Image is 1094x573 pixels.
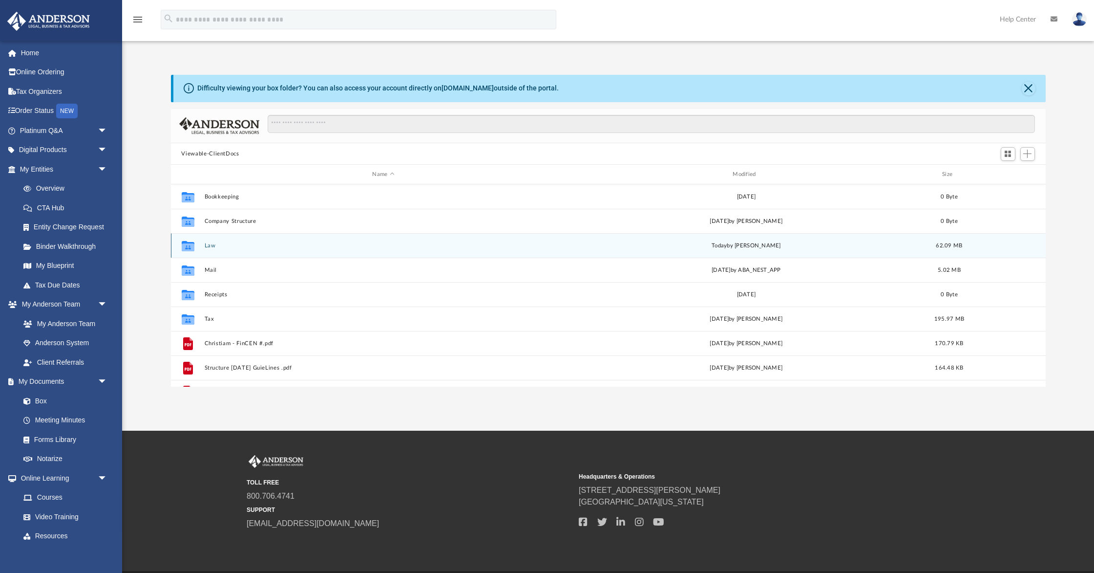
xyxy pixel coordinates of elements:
[204,340,563,347] button: Christiam - FinCEN #.pdf
[7,121,122,140] a: Platinum Q&Aarrow_drop_down
[14,391,112,411] a: Box
[98,295,117,315] span: arrow_drop_down
[941,194,958,199] span: 0 Byte
[14,430,112,449] a: Forms Library
[567,290,926,299] div: [DATE]
[98,372,117,392] span: arrow_drop_down
[935,365,963,371] span: 164.48 KB
[247,492,295,500] a: 800.706.4741
[98,468,117,488] span: arrow_drop_down
[567,217,926,226] div: [DATE] by [PERSON_NAME]
[14,198,122,218] a: CTA Hub
[247,519,379,528] a: [EMAIL_ADDRESS][DOMAIN_NAME]
[171,184,1046,387] div: grid
[204,242,563,249] button: Law
[7,140,122,160] a: Digital Productsarrow_drop_down
[567,266,926,275] div: [DATE] by ABA_NEST_APP
[14,507,112,527] a: Video Training
[935,341,963,346] span: 170.79 KB
[204,316,563,322] button: Tax
[442,84,494,92] a: [DOMAIN_NAME]
[712,243,727,248] span: today
[7,468,117,488] a: Online Learningarrow_drop_down
[56,104,78,118] div: NEW
[7,43,122,63] a: Home
[567,170,925,179] div: Modified
[204,291,563,298] button: Receipts
[197,83,559,93] div: Difficulty viewing your box folder? You can also access your account directly on outside of the p...
[204,218,563,224] button: Company Structure
[938,267,961,273] span: 5.02 MB
[567,315,926,324] div: [DATE] by [PERSON_NAME]
[1001,147,1015,161] button: Switch to Grid View
[204,170,562,179] div: Name
[14,314,112,333] a: My Anderson Team
[98,159,117,179] span: arrow_drop_down
[7,82,122,101] a: Tax Organizers
[204,365,563,371] button: Structure [DATE] GuieLines .pdf
[1072,12,1087,26] img: User Pic
[98,140,117,160] span: arrow_drop_down
[4,12,93,31] img: Anderson Advisors Platinum Portal
[7,101,122,121] a: Order StatusNEW
[98,121,117,141] span: arrow_drop_down
[579,486,720,494] a: [STREET_ADDRESS][PERSON_NAME]
[14,179,122,198] a: Overview
[14,218,122,237] a: Entity Change Request
[14,449,117,469] a: Notarize
[14,275,122,295] a: Tax Due Dates
[567,364,926,373] div: [DATE] by [PERSON_NAME]
[936,243,962,248] span: 62.09 MB
[163,13,174,24] i: search
[973,170,1041,179] div: id
[14,527,117,546] a: Resources
[929,170,968,179] div: Size
[14,488,117,507] a: Courses
[567,193,926,201] div: [DATE]
[1020,147,1035,161] button: Add
[567,339,926,348] div: [DATE] by [PERSON_NAME]
[204,267,563,273] button: Mail
[204,194,563,200] button: Bookkeeping
[181,150,239,158] button: Viewable-ClientDocs
[14,353,117,372] a: Client Referrals
[941,219,958,224] span: 0 Byte
[14,333,117,353] a: Anderson System
[14,411,117,430] a: Meeting Minutes
[247,478,572,487] small: TOLL FREE
[14,237,122,256] a: Binder Walkthrough
[579,472,904,481] small: Headquarters & Operations
[247,506,572,514] small: SUPPORT
[175,170,199,179] div: id
[7,63,122,82] a: Online Ordering
[7,159,122,179] a: My Entitiesarrow_drop_down
[132,19,144,25] a: menu
[132,14,144,25] i: menu
[7,295,117,314] a: My Anderson Teamarrow_drop_down
[567,242,926,250] div: by [PERSON_NAME]
[247,455,305,468] img: Anderson Advisors Platinum Portal
[1022,82,1035,95] button: Close
[14,256,117,276] a: My Blueprint
[934,316,964,322] span: 195.97 MB
[268,115,1034,133] input: Search files and folders
[941,292,958,297] span: 0 Byte
[579,498,704,506] a: [GEOGRAPHIC_DATA][US_STATE]
[7,372,117,392] a: My Documentsarrow_drop_down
